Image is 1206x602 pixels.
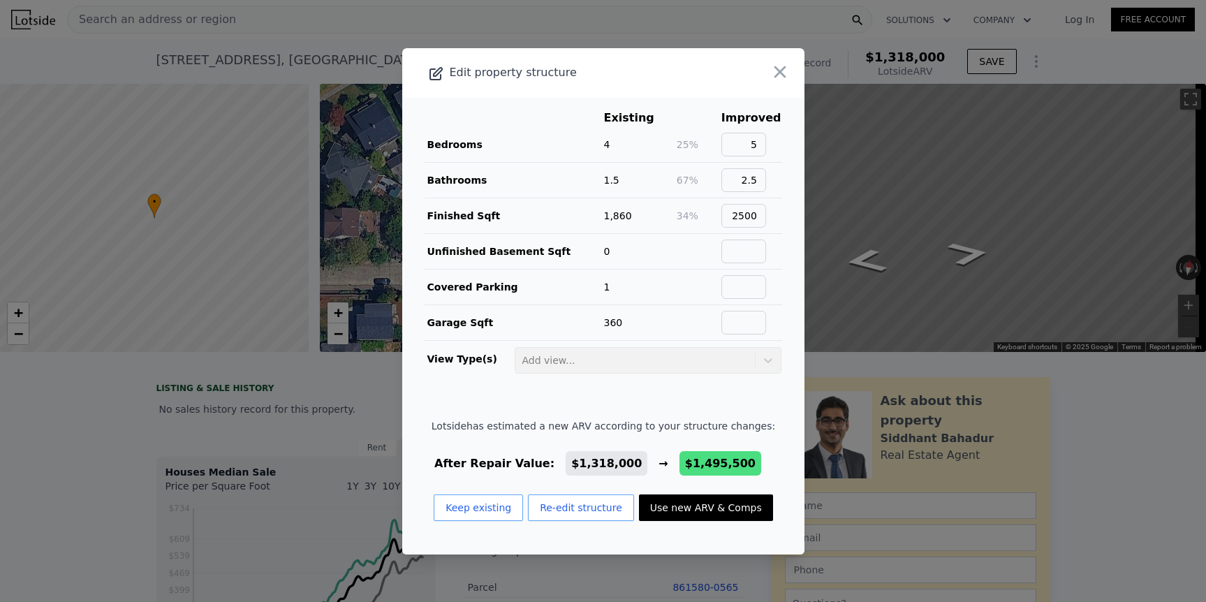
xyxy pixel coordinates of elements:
[721,109,782,127] th: Improved
[604,175,619,186] span: 1.5
[432,419,775,433] span: Lotside has estimated a new ARV according to your structure changes:
[604,246,610,257] span: 0
[677,210,698,221] span: 34%
[604,281,610,293] span: 1
[434,494,523,521] button: Keep existing
[425,269,603,304] td: Covered Parking
[603,109,676,127] th: Existing
[425,127,603,163] td: Bedrooms
[425,198,603,233] td: Finished Sqft
[604,139,610,150] span: 4
[432,455,775,472] div: After Repair Value: →
[425,162,603,198] td: Bathrooms
[402,63,724,82] div: Edit property structure
[571,457,642,470] span: $1,318,000
[425,304,603,340] td: Garage Sqft
[685,457,756,470] span: $1,495,500
[677,175,698,186] span: 67%
[639,494,773,521] button: Use new ARV & Comps
[604,317,623,328] span: 360
[425,233,603,269] td: Unfinished Basement Sqft
[604,210,632,221] span: 1,860
[425,341,514,374] td: View Type(s)
[677,139,698,150] span: 25%
[528,494,634,521] button: Re-edit structure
